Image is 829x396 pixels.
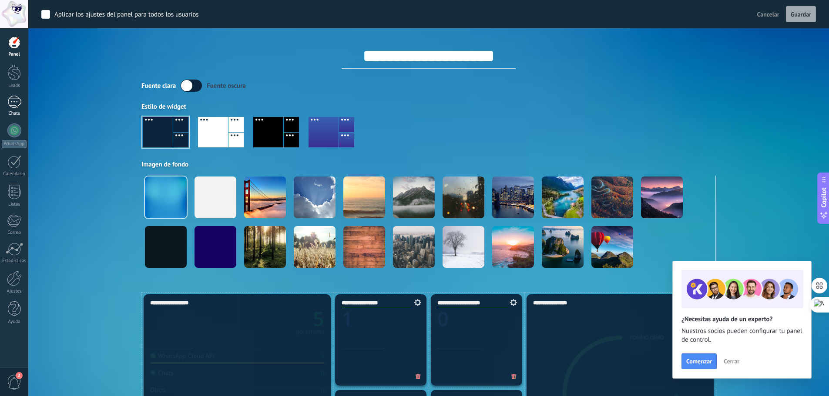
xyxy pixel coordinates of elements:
div: WhatsApp [2,140,27,148]
div: Chats [2,111,27,116]
span: Cerrar [724,358,739,364]
span: Cancelar [757,10,779,18]
h2: ¿Necesitas ayuda de un experto? [681,315,802,323]
div: Correo [2,230,27,236]
button: Cerrar [720,355,743,368]
div: Estadísticas [2,258,27,264]
div: Leads [2,83,27,89]
div: Ayuda [2,319,27,325]
span: 2 [16,372,23,379]
span: Nuestros socios pueden configurar tu panel de control. [681,327,802,344]
span: Guardar [791,11,811,17]
button: Guardar [786,6,816,23]
div: Listas [2,202,27,207]
div: Fuente oscura [207,82,246,90]
span: Comenzar [686,358,712,364]
div: Panel [2,52,27,57]
div: Aplicar los ajustes del panel para todos los usuarios [54,10,199,19]
div: Ajustes [2,289,27,294]
div: Calendario [2,171,27,177]
div: Fuente clara [141,82,176,90]
button: Cancelar [754,8,783,21]
span: Copilot [819,187,828,207]
div: Estilo de widget [141,103,716,111]
div: Imagen de fondo [141,160,716,169]
button: Comenzar [681,353,717,369]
